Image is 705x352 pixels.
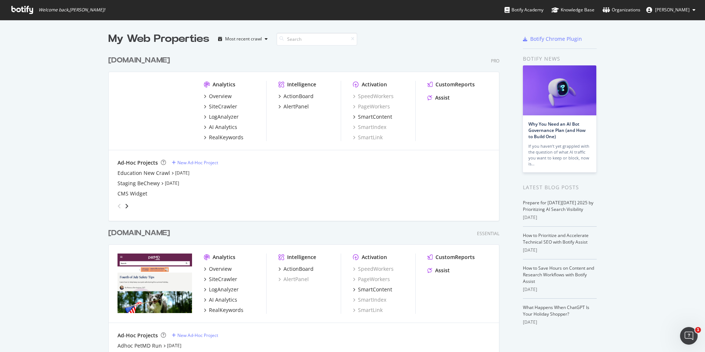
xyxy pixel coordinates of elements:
div: Assist [435,94,450,101]
input: Search [276,33,357,46]
div: Intelligence [287,254,316,261]
div: Activation [362,81,387,88]
div: New Ad-Hoc Project [177,332,218,338]
a: CustomReports [427,254,475,261]
div: Essential [477,230,499,237]
div: AI Analytics [209,123,237,131]
div: Organizations [603,6,640,14]
div: Overview [209,93,232,100]
a: [DOMAIN_NAME] [108,55,173,66]
div: Botify Chrome Plugin [530,35,582,43]
a: How to Save Hours on Content and Research Workflows with Botify Assist [523,265,594,284]
div: New Ad-Hoc Project [177,159,218,166]
a: New Ad-Hoc Project [172,332,218,338]
a: SmartIndex [353,123,386,131]
div: Intelligence [287,81,316,88]
a: Adhoc PetMD Run [117,342,162,349]
div: CustomReports [435,254,475,261]
a: AI Analytics [204,296,237,303]
a: Prepare for [DATE][DATE] 2025 by Prioritizing AI Search Visibility [523,200,593,212]
div: [DOMAIN_NAME] [108,228,170,238]
a: Why You Need an AI Bot Governance Plan (and How to Build One) [528,121,586,140]
a: SiteCrawler [204,103,237,110]
div: [DATE] [523,214,597,221]
div: ActionBoard [283,93,314,100]
iframe: Intercom live chat [680,327,698,345]
div: AlertPanel [283,103,309,110]
a: CustomReports [427,81,475,88]
div: RealKeywords [209,306,243,314]
a: SiteCrawler [204,276,237,283]
div: Pro [491,58,499,64]
a: SpeedWorkers [353,265,394,273]
a: New Ad-Hoc Project [172,159,218,166]
div: If you haven’t yet grappled with the question of what AI traffic you want to keep or block, now is… [528,143,591,167]
div: Knowledge Base [552,6,594,14]
div: [DATE] [523,286,597,293]
a: AlertPanel [278,276,309,283]
a: [DATE] [165,180,179,186]
div: Ad-Hoc Projects [117,332,158,339]
a: SmartIndex [353,296,386,303]
img: Why You Need an AI Bot Governance Plan (and How to Build One) [523,65,596,115]
img: www.chewy.com [117,81,192,140]
div: SmartLink [353,134,383,141]
div: angle-right [124,202,129,210]
a: AlertPanel [278,103,309,110]
div: SmartContent [358,286,392,293]
div: Analytics [213,81,235,88]
a: Assist [427,94,450,101]
a: [DATE] [167,342,181,349]
a: CMS Widget [117,190,147,197]
div: LogAnalyzer [209,113,239,121]
a: PageWorkers [353,276,390,283]
div: [DOMAIN_NAME] [108,55,170,66]
div: SiteCrawler [209,276,237,283]
div: [DATE] [523,319,597,326]
a: [DATE] [175,170,189,176]
a: ActionBoard [278,265,314,273]
a: Overview [204,265,232,273]
a: ActionBoard [278,93,314,100]
a: LogAnalyzer [204,113,239,121]
a: Education New Crawl [117,169,170,177]
span: 1 [695,327,701,333]
a: Botify Chrome Plugin [523,35,582,43]
div: My Web Properties [108,32,209,46]
a: [DOMAIN_NAME] [108,228,173,238]
div: Latest Blog Posts [523,183,597,191]
div: SpeedWorkers [353,93,394,100]
a: Staging BeChewy [117,180,160,187]
a: RealKeywords [204,134,243,141]
a: How to Prioritize and Accelerate Technical SEO with Botify Assist [523,232,589,245]
span: Steve Valenza [655,7,690,13]
a: Overview [204,93,232,100]
a: SmartContent [353,286,392,293]
div: [DATE] [523,247,597,254]
a: AI Analytics [204,123,237,131]
div: SmartContent [358,113,392,121]
a: SmartLink [353,306,383,314]
a: Assist [427,267,450,274]
div: ActionBoard [283,265,314,273]
div: Botify Academy [505,6,543,14]
button: Most recent crawl [215,33,271,45]
a: PageWorkers [353,103,390,110]
a: LogAnalyzer [204,286,239,293]
div: AI Analytics [209,296,237,303]
a: RealKeywords [204,306,243,314]
button: [PERSON_NAME] [640,4,701,16]
div: Assist [435,267,450,274]
div: CustomReports [435,81,475,88]
a: What Happens When ChatGPT Is Your Holiday Shopper? [523,304,589,317]
div: Activation [362,254,387,261]
a: SmartContent [353,113,392,121]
